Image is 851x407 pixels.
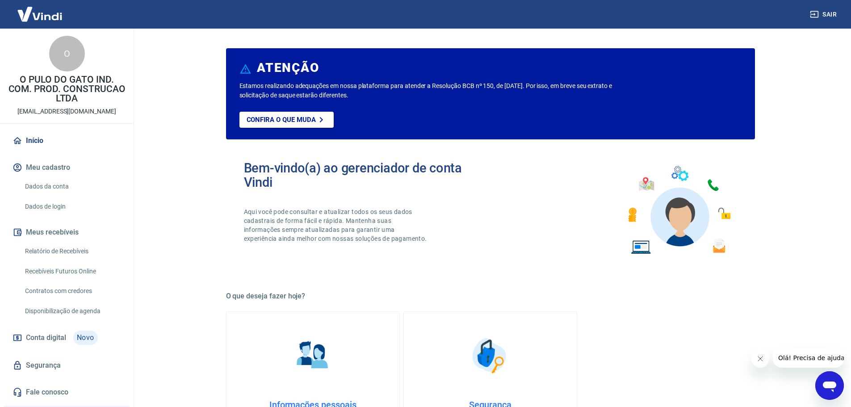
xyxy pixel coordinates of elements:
[11,131,123,151] a: Início
[21,197,123,216] a: Dados de login
[239,81,641,100] p: Estamos realizando adequações em nossa plataforma para atender a Resolução BCB nº 150, de [DATE]....
[26,331,66,344] span: Conta digital
[751,350,769,368] iframe: Fechar mensagem
[21,302,123,320] a: Disponibilização de agenda
[11,158,123,177] button: Meu cadastro
[244,207,429,243] p: Aqui você pode consultar e atualizar todos os seus dados cadastrais de forma fácil e rápida. Mant...
[239,112,334,128] a: Confira o que muda
[11,327,123,348] a: Conta digitalNovo
[11,356,123,375] a: Segurança
[21,177,123,196] a: Dados da conta
[11,222,123,242] button: Meus recebíveis
[11,382,123,402] a: Fale conosco
[7,75,126,103] p: O PULO DO GATO IND. COM. PROD. CONSTRUCAO LTDA
[257,63,319,72] h6: ATENÇÃO
[5,6,75,13] span: Olá! Precisa de ajuda?
[21,262,123,281] a: Recebíveis Futuros Online
[808,6,840,23] button: Sair
[226,292,755,301] h5: O que deseja fazer hoje?
[815,371,844,400] iframe: Botão para abrir a janela de mensagens
[247,116,316,124] p: Confira o que muda
[244,161,490,189] h2: Bem-vindo(a) ao gerenciador de conta Vindi
[21,242,123,260] a: Relatório de Recebíveis
[21,282,123,300] a: Contratos com credores
[773,348,844,368] iframe: Mensagem da empresa
[49,36,85,71] div: O
[290,333,335,378] img: Informações pessoais
[468,333,512,378] img: Segurança
[73,331,98,345] span: Novo
[17,107,116,116] p: [EMAIL_ADDRESS][DOMAIN_NAME]
[11,0,69,28] img: Vindi
[620,161,737,260] img: Imagem de um avatar masculino com diversos icones exemplificando as funcionalidades do gerenciado...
